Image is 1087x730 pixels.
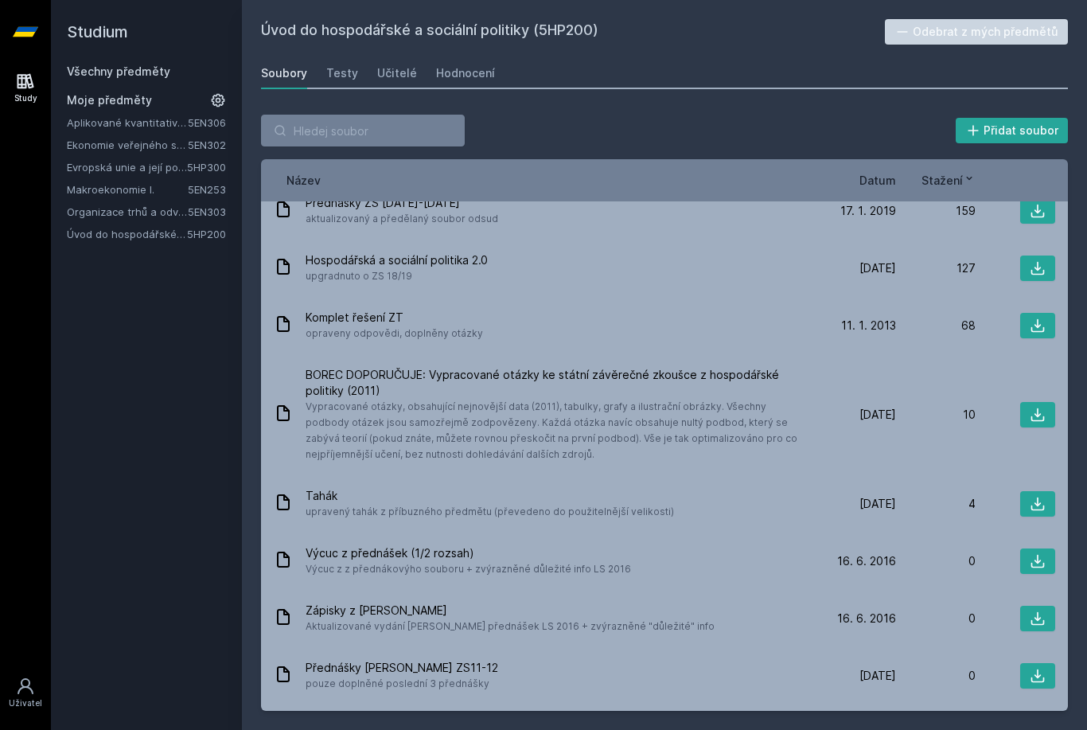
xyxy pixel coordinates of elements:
[896,260,976,276] div: 127
[956,118,1069,143] button: Přidat soubor
[67,64,170,78] a: Všechny předměty
[3,64,48,112] a: Study
[306,545,631,561] span: Výcuc z přednášek (1/2 rozsah)
[306,561,631,577] span: Výcuc z z přednákovýho souboru + zvýrazněné důležité info LS 2016
[261,57,307,89] a: Soubory
[885,19,1069,45] button: Odebrat z mých předmětů
[261,19,885,45] h2: Úvod do hospodářské a sociální politiky (5HP200)
[261,115,465,146] input: Hledej soubor
[187,161,226,174] a: 5HP300
[436,57,495,89] a: Hodnocení
[3,669,48,717] a: Uživatel
[326,57,358,89] a: Testy
[306,252,488,268] span: Hospodářská a sociální politika 2.0
[896,203,976,219] div: 159
[67,226,187,242] a: Úvod do hospodářské a sociální politiky
[326,65,358,81] div: Testy
[306,326,483,342] span: opraveny odpovědi, doplněny otázky
[261,65,307,81] div: Soubory
[14,92,37,104] div: Study
[859,496,896,512] span: [DATE]
[921,172,976,189] button: Stažení
[896,407,976,423] div: 10
[306,367,810,399] span: BOREC DOPORUČUJE: Vypracované otázky ke státní závěrečné zkoušce z hospodářské politiky (2011)
[841,318,896,334] span: 11. 1. 2013
[67,137,188,153] a: Ekonomie veřejného sektoru
[306,660,498,676] span: Přednášky [PERSON_NAME] ZS11-12
[306,504,674,520] span: upravený tahák z příbuzného předmětu (převedeno do použitelnější velikosti)
[896,496,976,512] div: 4
[188,139,226,151] a: 5EN302
[306,310,483,326] span: Komplet řešení ZT
[896,668,976,684] div: 0
[67,182,188,197] a: Makroekonomie I.
[67,159,187,175] a: Evropská unie a její politiky
[306,399,810,463] span: Vypracované otázky, obsahující nejnovější data (2011), tabulky, grafy a ilustrační obrázky. Všech...
[840,203,896,219] span: 17. 1. 2019
[859,668,896,684] span: [DATE]
[306,619,715,634] span: Aktualizované vydání [PERSON_NAME] přednášek LS 2016 + zvýrazněné "důležité" info
[306,488,674,504] span: Tahák
[837,553,896,569] span: 16. 6. 2016
[896,318,976,334] div: 68
[188,183,226,196] a: 5EN253
[921,172,963,189] span: Stažení
[187,228,226,240] a: 5HP200
[188,205,226,218] a: 5EN303
[859,172,896,189] button: Datum
[306,603,715,619] span: Zápisky z [PERSON_NAME]
[67,92,152,108] span: Moje předměty
[286,172,321,189] button: Název
[859,407,896,423] span: [DATE]
[306,211,498,227] span: aktualizovaný a předělaný soubor odsud
[377,57,417,89] a: Učitelé
[9,697,42,709] div: Uživatel
[436,65,495,81] div: Hodnocení
[377,65,417,81] div: Učitelé
[306,268,488,284] span: upgradnuto o ZS 18/19
[306,195,498,211] span: Přednášky ZS [DATE]-[DATE]
[859,260,896,276] span: [DATE]
[896,611,976,627] div: 0
[188,116,226,129] a: 5EN306
[837,611,896,627] span: 16. 6. 2016
[67,204,188,220] a: Organizace trhů a odvětví
[306,676,498,692] span: pouze doplněné poslední 3 přednášky
[896,553,976,569] div: 0
[67,115,188,131] a: Aplikované kvantitativní metody I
